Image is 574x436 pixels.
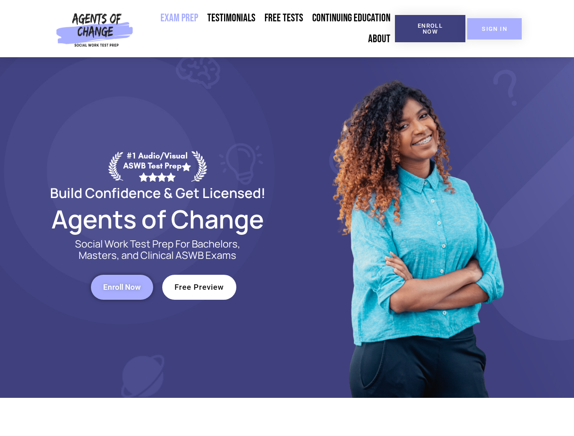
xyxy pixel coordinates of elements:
[137,8,395,50] nav: Menu
[364,29,395,50] a: About
[156,8,203,29] a: Exam Prep
[123,151,191,181] div: #1 Audio/Visual ASWB Test Prep
[467,18,522,40] a: SIGN IN
[326,57,508,398] img: Website Image 1 (1)
[308,8,395,29] a: Continuing Education
[260,8,308,29] a: Free Tests
[162,275,236,300] a: Free Preview
[175,283,224,291] span: Free Preview
[409,23,451,35] span: Enroll Now
[28,208,287,229] h2: Agents of Change
[28,186,287,199] h2: Build Confidence & Get Licensed!
[91,275,153,300] a: Enroll Now
[103,283,141,291] span: Enroll Now
[65,238,251,261] p: Social Work Test Prep For Bachelors, Masters, and Clinical ASWB Exams
[203,8,260,29] a: Testimonials
[482,26,507,32] span: SIGN IN
[395,15,465,42] a: Enroll Now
